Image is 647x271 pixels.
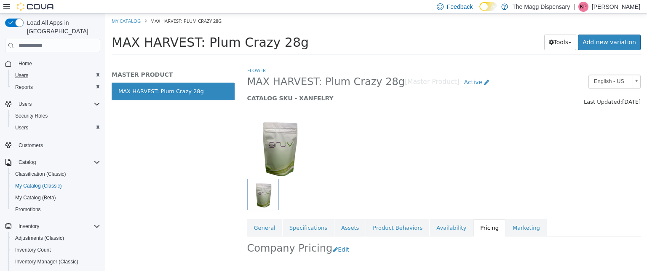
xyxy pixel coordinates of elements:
[15,58,100,69] span: Home
[15,72,28,79] span: Users
[8,110,104,122] button: Security Roles
[142,54,160,60] a: Flower
[19,223,39,230] span: Inventory
[12,111,51,121] a: Security Roles
[12,233,100,243] span: Adjustments (Classic)
[15,206,41,213] span: Promotions
[15,124,28,131] span: Users
[15,84,33,91] span: Reports
[15,247,51,253] span: Inventory Count
[142,206,177,223] a: General
[15,99,35,109] button: Users
[8,70,104,81] button: Users
[15,182,62,189] span: My Catalog (Classic)
[142,102,205,165] img: 150
[354,61,389,77] a: Active
[24,19,100,35] span: Load All Apps in [GEOGRAPHIC_DATA]
[15,221,43,231] button: Inventory
[15,221,100,231] span: Inventory
[592,2,640,12] p: [PERSON_NAME]
[12,245,100,255] span: Inventory Count
[2,57,104,70] button: Home
[483,61,535,75] a: English - US
[45,4,116,11] span: MAX HARVEST: Plum Crazy 28g
[6,57,129,65] h5: MASTER PRODUCT
[261,206,324,223] a: Product Behaviors
[12,245,54,255] a: Inventory Count
[479,2,497,11] input: Dark Mode
[8,232,104,244] button: Adjustments (Classic)
[227,228,249,244] button: Edit
[15,140,46,150] a: Customers
[573,2,575,12] p: |
[6,69,129,87] a: MAX HARVEST: Plum Crazy 28g
[15,140,100,150] span: Customers
[8,204,104,215] button: Promotions
[12,181,65,191] a: My Catalog (Classic)
[2,156,104,168] button: Catalog
[17,3,55,11] img: Cova
[15,113,48,119] span: Security Roles
[12,193,59,203] a: My Catalog (Beta)
[12,169,100,179] span: Classification (Classic)
[359,65,377,72] span: Active
[142,228,227,241] h2: Company Pricing
[368,206,400,223] a: Pricing
[8,180,104,192] button: My Catalog (Classic)
[479,85,517,91] span: Last Updated:
[15,157,39,167] button: Catalog
[8,122,104,134] button: Users
[12,123,32,133] a: Users
[324,206,368,223] a: Availability
[19,142,43,149] span: Customers
[2,139,104,151] button: Customers
[473,21,535,37] a: Add new variation
[517,85,535,91] span: [DATE]
[12,193,100,203] span: My Catalog (Beta)
[580,2,587,12] span: KP
[12,70,32,80] a: Users
[12,257,82,267] a: Inventory Manager (Classic)
[12,257,100,267] span: Inventory Manager (Classic)
[6,21,203,36] span: MAX HARVEST: Plum Crazy 28g
[2,220,104,232] button: Inventory
[15,59,35,69] a: Home
[15,235,64,241] span: Adjustments (Classic)
[229,206,260,223] a: Assets
[12,82,100,92] span: Reports
[15,171,66,177] span: Classification (Classic)
[12,204,100,215] span: Promotions
[447,3,473,11] span: Feedback
[6,4,35,11] a: My Catalog
[142,62,299,75] span: MAX HARVEST: Plum Crazy 28g
[142,81,434,89] h5: CATALOG SKU - XANFELRY
[12,123,100,133] span: Users
[8,256,104,268] button: Inventory Manager (Classic)
[12,233,67,243] a: Adjustments (Classic)
[19,60,32,67] span: Home
[19,101,32,107] span: Users
[177,206,229,223] a: Specifications
[439,21,471,37] button: Tools
[401,206,441,223] a: Marketing
[2,98,104,110] button: Users
[12,70,100,80] span: Users
[12,181,100,191] span: My Catalog (Classic)
[8,192,104,204] button: My Catalog (Beta)
[15,258,78,265] span: Inventory Manager (Classic)
[12,204,44,215] a: Promotions
[578,2,588,12] div: Key Pittman
[484,62,524,75] span: English - US
[8,168,104,180] button: Classification (Classic)
[19,159,36,166] span: Catalog
[299,65,354,72] small: [Master Product]
[8,244,104,256] button: Inventory Count
[512,2,570,12] p: The Magg Dispensary
[12,82,36,92] a: Reports
[15,99,100,109] span: Users
[15,194,56,201] span: My Catalog (Beta)
[8,81,104,93] button: Reports
[12,111,100,121] span: Security Roles
[12,169,70,179] a: Classification (Classic)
